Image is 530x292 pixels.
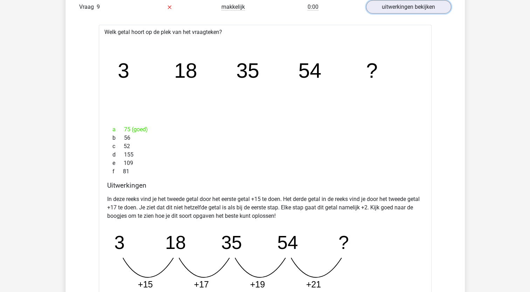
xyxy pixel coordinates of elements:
[107,142,423,151] div: 52
[79,3,97,11] span: Vraag
[97,4,100,10] span: 9
[138,279,152,289] tspan: +15
[221,232,242,253] tspan: 35
[107,151,423,159] div: 155
[107,125,423,134] div: 75 (goed)
[306,279,321,289] tspan: +21
[250,279,264,289] tspan: +19
[366,60,378,83] tspan: ?
[308,4,318,11] span: 0:00
[174,60,197,83] tspan: 18
[366,0,451,14] a: uitwerkingen bekijken
[112,134,124,142] span: b
[107,134,423,142] div: 56
[114,232,125,253] tspan: 3
[221,4,245,11] span: makkelijk
[112,142,124,151] span: c
[112,151,124,159] span: d
[112,159,124,167] span: e
[107,181,423,189] h4: Uitwerkingen
[118,60,129,83] tspan: 3
[107,167,423,176] div: 81
[194,279,208,289] tspan: +17
[298,60,321,83] tspan: 54
[107,159,423,167] div: 109
[165,232,186,253] tspan: 18
[112,125,124,134] span: a
[107,195,423,220] p: In deze reeks vind je het tweede getal door het eerste getal +15 te doen. Het derde getal in de r...
[277,232,298,253] tspan: 54
[112,167,123,176] span: f
[236,60,259,83] tspan: 35
[338,232,349,253] tspan: ?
